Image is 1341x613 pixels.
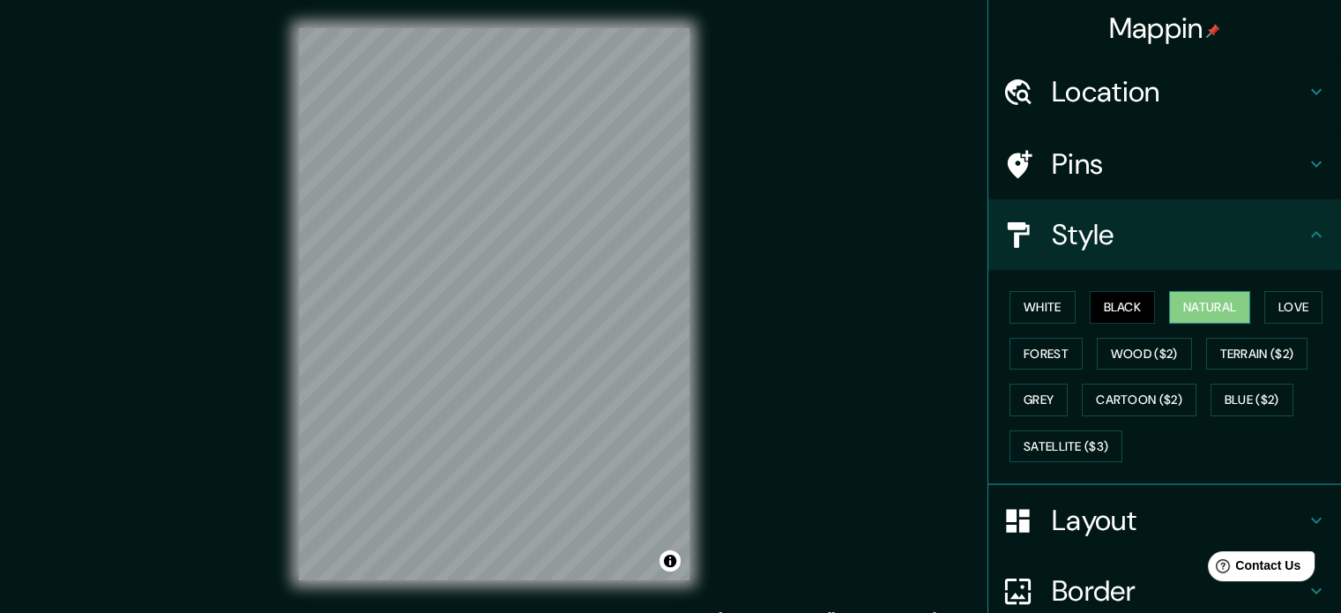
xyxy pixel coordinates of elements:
[1009,430,1122,463] button: Satellite ($3)
[1184,544,1322,594] iframe: Help widget launcher
[1082,384,1196,416] button: Cartoon ($2)
[1211,384,1293,416] button: Blue ($2)
[1097,338,1192,370] button: Wood ($2)
[1009,338,1083,370] button: Forest
[1109,11,1221,46] h4: Mappin
[1009,291,1076,324] button: White
[988,485,1341,556] div: Layout
[1052,217,1306,252] h4: Style
[1052,503,1306,538] h4: Layout
[988,56,1341,127] div: Location
[988,129,1341,199] div: Pins
[1052,573,1306,609] h4: Border
[1052,146,1306,182] h4: Pins
[299,28,689,580] canvas: Map
[1009,384,1068,416] button: Grey
[659,550,681,572] button: Toggle attribution
[988,199,1341,270] div: Style
[1090,291,1156,324] button: Black
[1206,24,1220,38] img: pin-icon.png
[1052,74,1306,109] h4: Location
[1206,338,1308,370] button: Terrain ($2)
[1264,291,1322,324] button: Love
[1169,291,1250,324] button: Natural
